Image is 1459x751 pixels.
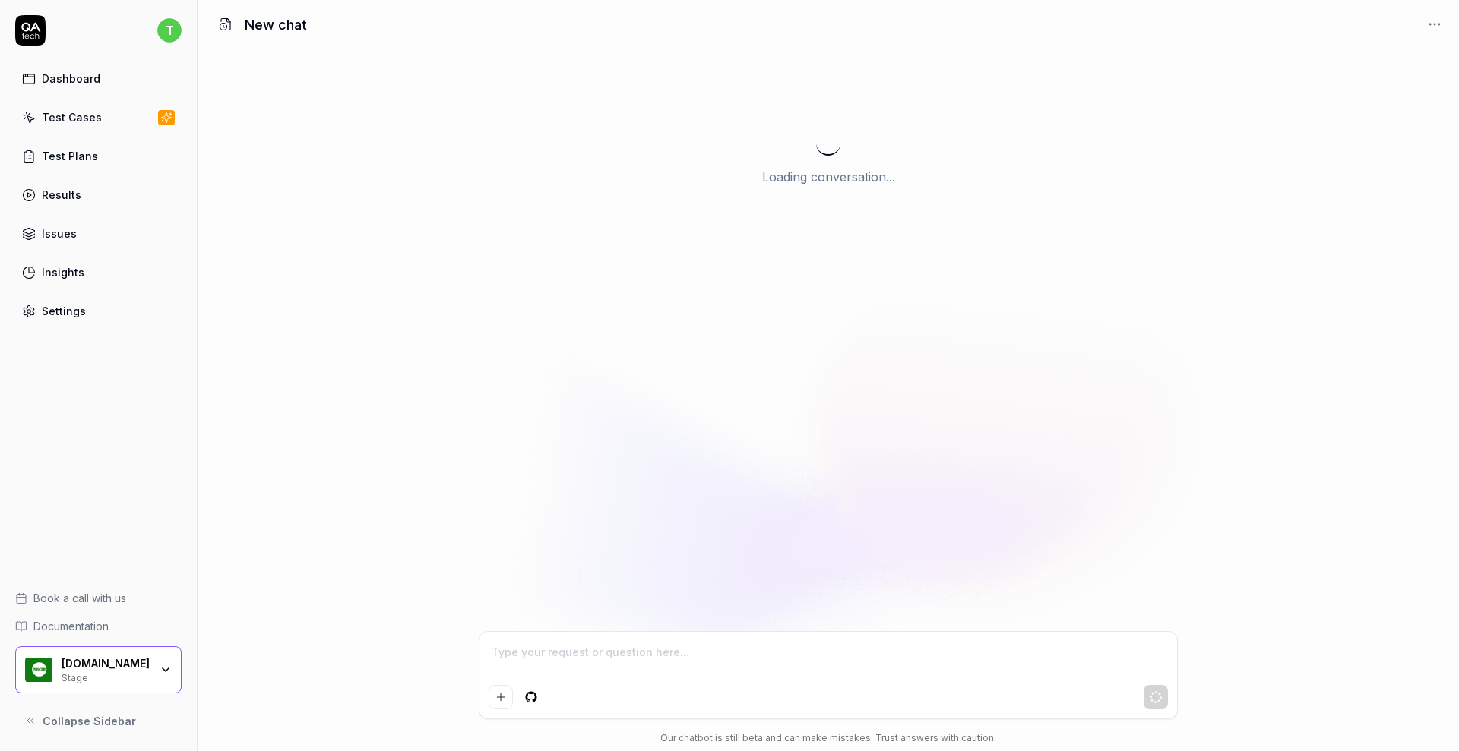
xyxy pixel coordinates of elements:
[15,618,182,634] a: Documentation
[15,590,182,606] a: Book a call with us
[62,671,150,683] div: Stage
[15,141,182,171] a: Test Plans
[15,103,182,132] a: Test Cases
[42,148,98,164] div: Test Plans
[15,646,182,693] button: Pricer.com Logo[DOMAIN_NAME]Stage
[157,18,182,43] span: t
[245,14,307,35] h1: New chat
[157,15,182,46] button: t
[42,187,81,203] div: Results
[15,180,182,210] a: Results
[15,705,182,736] button: Collapse Sidebar
[62,657,150,671] div: Pricer.com
[42,264,84,280] div: Insights
[33,590,126,606] span: Book a call with us
[33,618,109,634] span: Documentation
[42,226,77,241] div: Issues
[762,168,895,186] p: Loading conversation...
[43,713,136,729] span: Collapse Sidebar
[15,257,182,287] a: Insights
[15,64,182,93] a: Dashboard
[15,296,182,326] a: Settings
[479,731,1178,745] div: Our chatbot is still beta and can make mistakes. Trust answers with caution.
[25,656,52,683] img: Pricer.com Logo
[42,71,100,87] div: Dashboard
[42,303,86,319] div: Settings
[42,109,102,125] div: Test Cases
[489,685,513,709] button: Add attachment
[15,219,182,248] a: Issues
